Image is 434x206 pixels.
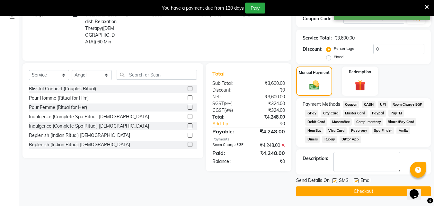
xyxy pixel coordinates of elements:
div: Net: [208,94,249,100]
div: Coupon Code [303,15,343,22]
span: Debit Card [305,118,327,126]
span: Room Charge EGP [391,101,424,108]
span: City Card [321,110,341,117]
div: Replenish (Indian Ritual) [DEMOGRAPHIC_DATA] [29,141,130,148]
div: ₹4,248.00 [249,114,290,121]
div: ( ) [208,100,249,107]
div: Pour Femme (Ritual for Her) [29,104,87,111]
div: Sub Total: [208,80,249,87]
div: Indulgence (Complete Spa Ritual) [DEMOGRAPHIC_DATA] [29,123,149,130]
div: Replenish (Indian Ritual) [DEMOGRAPHIC_DATA] [29,132,130,139]
div: ₹3,600.00 [249,80,290,87]
input: Search or Scan [117,70,197,80]
span: Total [212,70,227,77]
span: CGST [212,107,224,113]
iframe: chat widget [407,180,428,200]
div: ₹4,248.00 [249,142,290,149]
span: SGST [212,101,224,106]
span: Traditional Swedish Relaxation Therapy([DEMOGRAPHIC_DATA]) 60 Min [85,12,117,45]
span: PayTM [388,110,404,117]
div: Payable: [208,128,249,135]
span: Paypal [370,110,386,117]
div: Paid: [208,149,249,157]
span: MosamBee [330,118,352,126]
div: Discount: [208,87,249,94]
span: Payment Methods [303,101,340,108]
span: 9% [225,101,231,106]
a: Add Tip [208,121,255,127]
span: Email [360,177,371,185]
span: AmEx [396,127,410,134]
span: Diners [305,136,320,143]
span: Visa Card [326,127,347,134]
button: Checkout [296,186,431,196]
img: _gift.svg [351,79,369,92]
span: UPI [378,101,388,108]
div: ₹4,248.00 [249,128,290,135]
div: Balance : [208,158,249,165]
span: Spa Finder [372,127,394,134]
div: Indulgence (Complete Spa Ritual) [DEMOGRAPHIC_DATA] [29,113,149,120]
div: ₹0 [256,121,290,127]
button: Pay [245,3,265,13]
label: Manual Payment [299,70,330,76]
div: Pour Homme (Ritual for Him) [29,95,89,102]
div: ₹0 [249,87,290,94]
span: Coupon [343,101,359,108]
span: Send Details On [296,177,330,185]
div: Description: [303,155,328,162]
span: GPay [305,110,318,117]
span: Razorpay [349,127,369,134]
label: Redemption [349,69,371,75]
div: Blissful Connect (Couples Ritual) [29,85,96,92]
div: You have a payment due from 120 days [162,5,244,12]
div: ₹3,600.00 [334,35,355,41]
div: Discount: [303,46,323,53]
span: Dittor App [340,136,361,143]
span: BharatPay Card [386,118,417,126]
span: Master Card [343,110,368,117]
div: ₹324.00 [249,107,290,114]
div: ₹4,248.00 [249,149,290,157]
div: Service Total: [303,35,332,41]
div: ₹0 [249,158,290,165]
span: SMS [339,177,349,185]
span: Rupay [322,136,337,143]
div: ( ) [208,107,249,114]
div: Total: [208,114,249,121]
div: ₹324.00 [249,100,290,107]
div: Room Charge EGP [208,142,249,149]
label: Fixed [334,54,343,60]
span: 9% [226,108,232,113]
span: Complimentary [354,118,383,126]
span: NearBuy [305,127,323,134]
div: Payments [212,137,285,142]
div: ₹3,600.00 [249,94,290,100]
img: _cash.svg [306,79,323,91]
label: Percentage [334,46,354,51]
span: CASH [362,101,376,108]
